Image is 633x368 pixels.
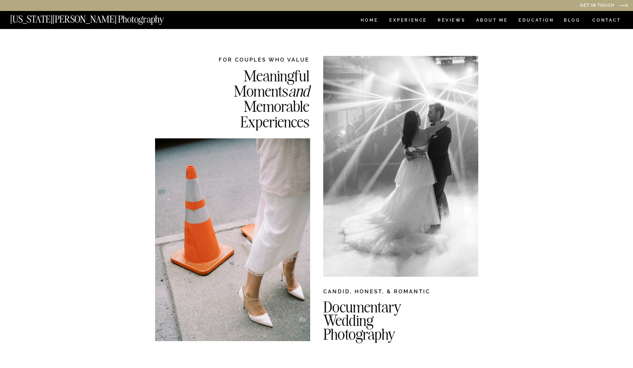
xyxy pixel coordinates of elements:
a: Get in Touch [508,3,614,8]
a: ABOUT ME [476,18,508,24]
i: and [288,81,309,100]
a: HOME [359,18,379,24]
h2: CANDID, HONEST, & ROMANTIC [323,288,478,298]
h2: FOR COUPLES WHO VALUE [198,56,309,63]
a: [US_STATE][PERSON_NAME] Photography [10,15,188,21]
a: CONTACT [592,16,621,24]
h2: Meaningful Moments Memorable Experiences [198,68,309,128]
h2: Documentary Wedding Photography [323,300,510,336]
a: EDUCATION [518,18,555,24]
a: Experience [389,18,426,24]
a: REVIEWS [438,18,464,24]
a: BLOG [564,18,581,24]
